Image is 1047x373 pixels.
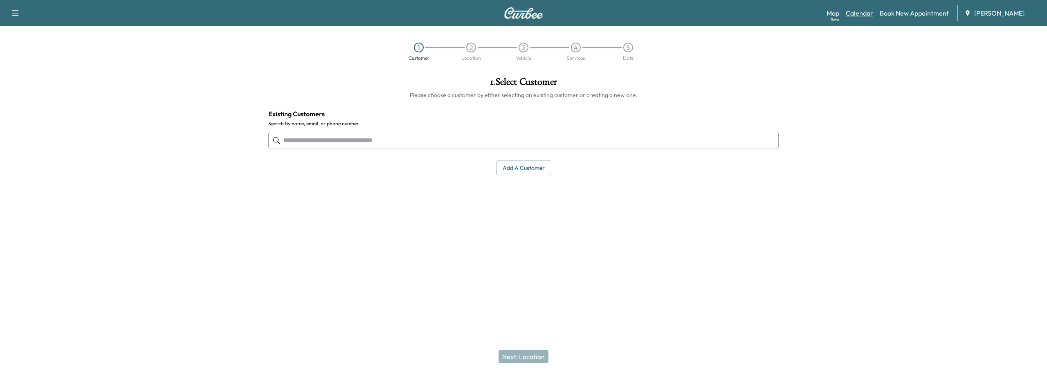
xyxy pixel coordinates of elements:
[516,56,531,61] div: Vehicle
[827,8,839,18] a: MapBeta
[268,120,779,127] label: Search by name, email, or phone number
[567,56,585,61] div: Services
[409,56,429,61] div: Customer
[268,91,779,99] h6: Please choose a customer by either selecting an existing customer or creating a new one.
[974,8,1025,18] span: [PERSON_NAME]
[414,43,424,52] div: 1
[880,8,949,18] a: Book New Appointment
[496,161,551,176] button: Add a customer
[461,56,481,61] div: Location
[519,43,528,52] div: 3
[466,43,476,52] div: 2
[623,56,634,61] div: Date
[623,43,633,52] div: 5
[831,17,839,23] div: Beta
[846,8,873,18] a: Calendar
[504,7,543,19] img: Curbee Logo
[268,109,779,119] h4: Existing Customers
[268,77,779,91] h1: 1 . Select Customer
[571,43,581,52] div: 4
